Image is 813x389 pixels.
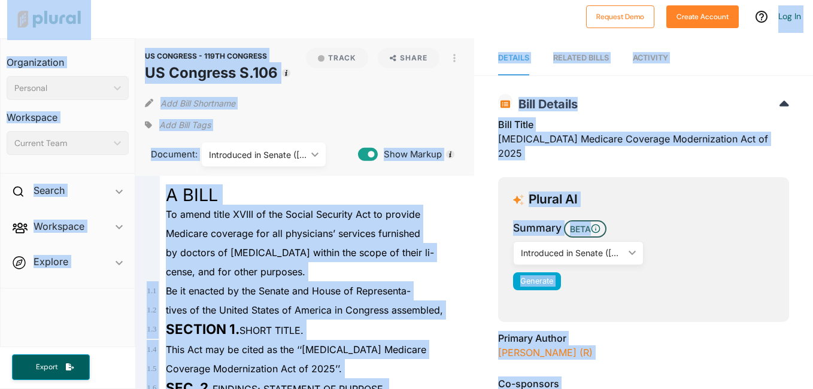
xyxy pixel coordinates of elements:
div: Introduced in Senate ([DATE]) [521,247,624,259]
h2: Search [34,184,65,197]
a: Log In [778,11,801,22]
h3: Organization [7,45,129,71]
div: [MEDICAL_DATA] Medicare Coverage Modernization Act of 2025 [498,117,789,168]
span: Details [498,53,529,62]
span: tives of the United States of America in Congress assembled, [166,304,443,316]
span: SHORT TITLE. [166,324,304,336]
span: Export [28,362,66,372]
button: Export [12,354,90,380]
span: Coverage Modernization Act of 2025’’. [166,363,342,375]
span: Be it enacted by the Senate and House of Representa- [166,285,411,297]
span: 1 . 5 [147,364,156,373]
span: BETA [564,220,606,238]
strong: SECTION 1. [166,321,239,337]
div: Tooltip anchor [281,68,292,78]
div: Current Team [14,137,109,150]
button: Create Account [666,5,739,28]
h1: US Congress S.106 [145,62,278,84]
a: Request Demo [586,10,654,22]
span: A BILL [166,184,218,205]
a: RELATED BILLS [553,41,609,75]
span: 1 . 3 [147,325,156,333]
span: This Act may be cited as the ‘‘[MEDICAL_DATA] Medicare [166,344,426,355]
span: Document: [145,148,187,161]
button: Generate [513,272,561,290]
h3: Bill Title [498,117,789,132]
a: Details [498,41,529,75]
div: Tooltip anchor [445,149,456,160]
div: Introduced in Senate ([DATE]) [209,148,307,161]
button: Track [306,48,368,68]
h3: Workspace [7,100,129,126]
span: Bill Details [512,97,578,111]
span: Add Bill Tags [159,119,211,131]
span: 1 . 1 [147,287,156,295]
h3: Summary [513,220,562,236]
span: Generate [520,276,553,285]
h3: Plural AI [529,192,578,207]
span: Activity [633,53,668,62]
div: Personal [14,82,109,95]
div: Add tags [145,116,211,134]
span: Medicare coverage for all physicians’ services furnished [166,227,420,239]
a: [PERSON_NAME] (R) [498,347,593,358]
span: 1 . 4 [147,345,156,354]
button: Add Bill Shortname [160,93,235,113]
a: Create Account [666,10,739,22]
h3: Primary Author [498,331,789,345]
span: by doctors of [MEDICAL_DATA] within the scope of their li- [166,247,434,259]
span: 1 . 2 [147,306,156,314]
span: US CONGRESS - 119TH CONGRESS [145,51,267,60]
span: To amend title XVIII of the Social Security Act to provide [166,208,420,220]
button: Share [373,48,444,68]
span: cense, and for other purposes. [166,266,305,278]
button: Request Demo [586,5,654,28]
button: Share [378,48,439,68]
div: RELATED BILLS [553,52,609,63]
span: Show Markup [378,148,442,161]
a: Activity [633,41,668,75]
